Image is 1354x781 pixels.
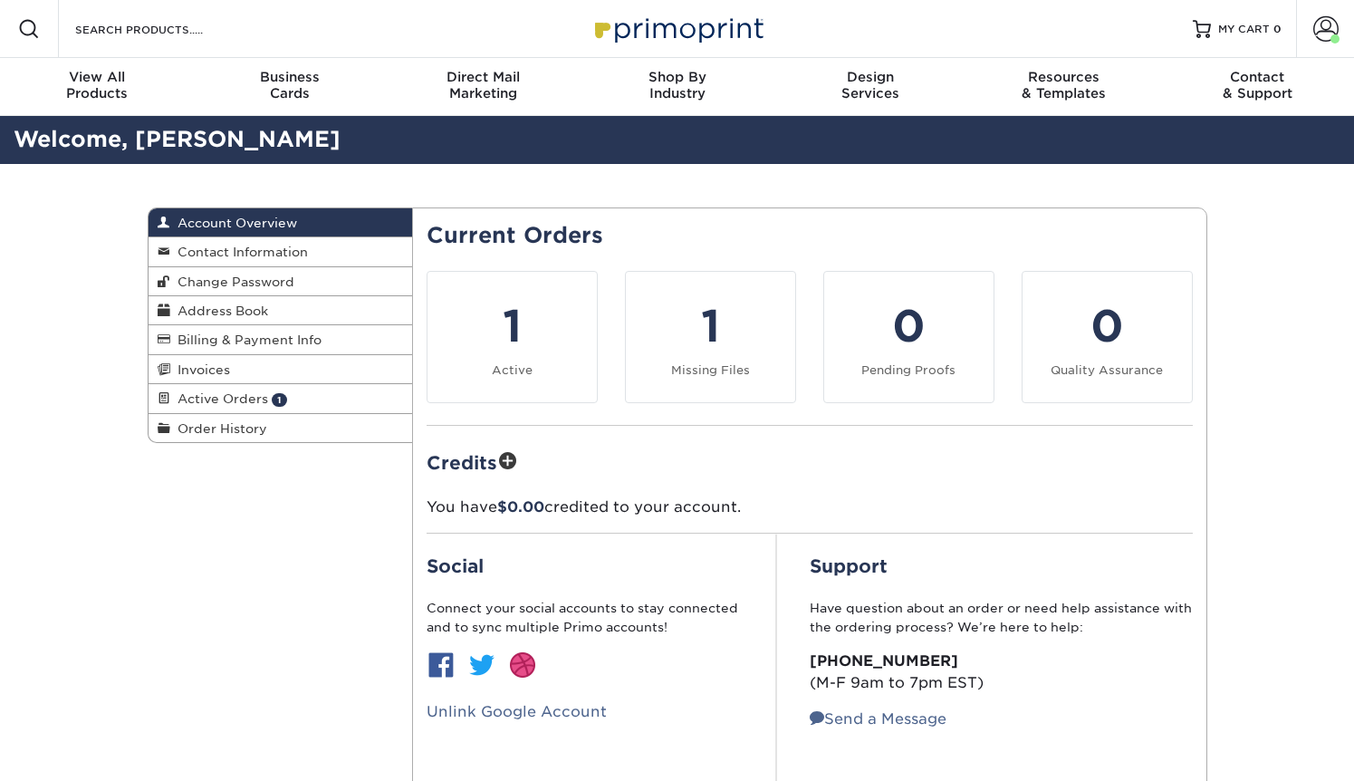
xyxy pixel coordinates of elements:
[170,216,297,230] span: Account Overview
[149,325,413,354] a: Billing & Payment Info
[1160,69,1354,101] div: & Support
[861,363,955,377] small: Pending Proofs
[497,498,544,516] span: $0.00
[427,497,1193,518] p: You have credited to your account.
[773,58,967,116] a: DesignServices
[427,223,1193,249] h2: Current Orders
[810,710,946,728] a: Send a Message
[170,362,230,377] span: Invoices
[581,69,774,85] span: Shop By
[967,58,1161,116] a: Resources& Templates
[170,421,267,436] span: Order History
[194,69,388,85] span: Business
[170,245,308,259] span: Contact Information
[170,391,268,406] span: Active Orders
[387,69,581,85] span: Direct Mail
[492,363,533,377] small: Active
[194,58,388,116] a: BusinessCards
[625,271,796,403] a: 1 Missing Files
[149,296,413,325] a: Address Book
[427,703,607,720] a: Unlink Google Account
[810,652,958,670] strong: [PHONE_NUMBER]
[170,333,322,347] span: Billing & Payment Info
[427,448,1193,476] h2: Credits
[508,651,537,680] img: btn-dribbble.jpg
[427,271,598,403] a: 1 Active
[427,555,744,577] h2: Social
[149,208,413,237] a: Account Overview
[1218,22,1270,37] span: MY CART
[194,69,388,101] div: Cards
[773,69,967,101] div: Services
[467,651,496,680] img: btn-twitter.jpg
[810,599,1193,636] p: Have question about an order or need help assistance with the ordering process? We’re here to help:
[1022,271,1193,403] a: 0 Quality Assurance
[671,363,750,377] small: Missing Files
[149,414,413,442] a: Order History
[967,69,1161,85] span: Resources
[427,651,456,680] img: btn-facebook.jpg
[387,69,581,101] div: Marketing
[438,294,586,359] div: 1
[1033,294,1181,359] div: 0
[581,58,774,116] a: Shop ByIndustry
[427,599,744,636] p: Connect your social accounts to stay connected and to sync multiple Primo accounts!
[149,355,413,384] a: Invoices
[810,555,1193,577] h2: Support
[170,275,294,289] span: Change Password
[773,69,967,85] span: Design
[1160,69,1354,85] span: Contact
[810,651,1193,694] p: (M-F 9am to 7pm EST)
[835,294,983,359] div: 0
[587,9,768,48] img: Primoprint
[149,384,413,413] a: Active Orders 1
[581,69,774,101] div: Industry
[967,69,1161,101] div: & Templates
[1051,363,1163,377] small: Quality Assurance
[73,18,250,40] input: SEARCH PRODUCTS.....
[1160,58,1354,116] a: Contact& Support
[149,237,413,266] a: Contact Information
[149,267,413,296] a: Change Password
[272,393,287,407] span: 1
[823,271,994,403] a: 0 Pending Proofs
[387,58,581,116] a: Direct MailMarketing
[1273,23,1282,35] span: 0
[637,294,784,359] div: 1
[170,304,268,318] span: Address Book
